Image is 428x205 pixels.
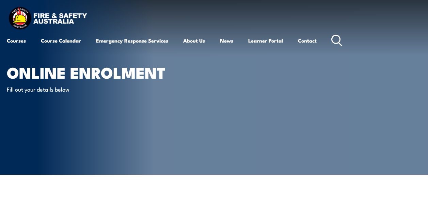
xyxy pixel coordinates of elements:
a: About Us [183,32,205,49]
p: Fill out your details below [7,85,131,93]
a: Course Calendar [41,32,81,49]
h1: Online Enrolment [7,65,175,79]
a: Courses [7,32,26,49]
a: Contact [298,32,317,49]
a: News [220,32,233,49]
a: Learner Portal [248,32,283,49]
a: Emergency Response Services [96,32,168,49]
